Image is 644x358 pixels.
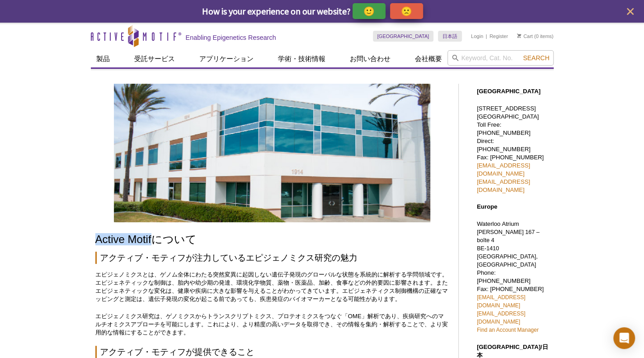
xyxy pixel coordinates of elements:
a: Login [471,33,483,39]
h2: Enabling Epigenetics Research [186,33,276,42]
img: Your Cart [517,33,521,38]
a: [EMAIL_ADDRESS][DOMAIN_NAME] [477,162,530,177]
a: お問い合わせ [344,50,396,67]
strong: [GEOGRAPHIC_DATA] [477,88,541,95]
button: Search [520,54,552,62]
li: (0 items) [517,31,554,42]
li: | [486,31,487,42]
a: 製品 [91,50,115,67]
a: [EMAIL_ADDRESS][DOMAIN_NAME] [477,310,525,325]
div: Open Intercom Messenger [613,327,635,349]
a: 日本語 [438,31,462,42]
p: 🙁 [401,5,412,17]
a: Cart [517,33,533,39]
strong: Europe [477,203,497,210]
a: [GEOGRAPHIC_DATA] [373,31,434,42]
button: close [625,6,636,17]
span: [PERSON_NAME] 167 – boîte 4 BE-1410 [GEOGRAPHIC_DATA], [GEOGRAPHIC_DATA] [477,229,540,268]
h2: アクティブ・モティフが注力しているエピジェノミクス研究の魅力 [95,252,449,264]
h2: アクティブ・モティフが提供できること [95,346,449,358]
h1: Active Motifについて [95,234,449,247]
p: 🙂 [363,5,375,17]
span: How is your experience on our website? [202,5,351,17]
a: [EMAIL_ADDRESS][DOMAIN_NAME] [477,178,530,193]
p: エピジェノミクスとは、ゲノム全体にわたる突然変異に起因しない遺伝子発現のグローバルな状態を系統的に解析する学問領域です。エピジェネティックな制御は、胎内や幼少期の発達、環境化学物質、薬物・医薬品... [95,271,449,303]
p: [STREET_ADDRESS] [GEOGRAPHIC_DATA] Toll Free: [PHONE_NUMBER] Direct: [PHONE_NUMBER] Fax: [PHONE_N... [477,105,549,194]
a: 学術・技術情報 [273,50,331,67]
a: 受託サービス [129,50,180,67]
p: Waterloo Atrium Phone: [PHONE_NUMBER] Fax: [PHONE_NUMBER] [477,220,549,334]
a: [EMAIL_ADDRESS][DOMAIN_NAME] [477,294,525,309]
span: Search [523,54,549,62]
a: Register [489,33,508,39]
a: 会社概要 [409,50,447,67]
input: Keyword, Cat. No. [447,50,554,66]
a: Find an Account Manager [477,327,539,333]
p: エピジェノミクス研究は、ゲノミクスからトランスクリプトミクス、プロテオミクスをつなぐ「OME」解析であり、疾病研究へのマルチオミクスアプローチを可能にします。これにより、より精度の高いデータを取... [95,312,449,337]
a: アプリケーション [194,50,259,67]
